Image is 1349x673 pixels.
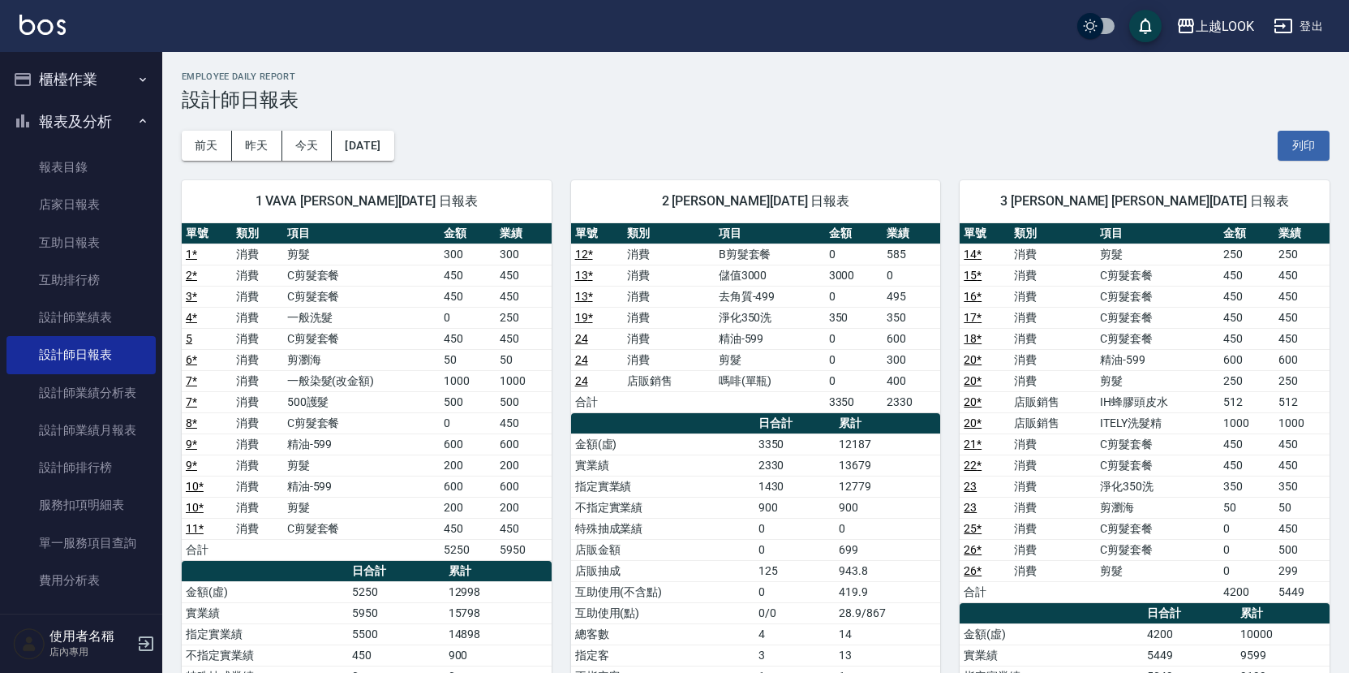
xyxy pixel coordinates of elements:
[182,602,348,623] td: 實業績
[440,497,496,518] td: 200
[283,434,440,455] td: 精油-599
[496,412,552,434] td: 450
[835,476,940,497] td: 12779
[1274,476,1330,497] td: 350
[1096,286,1219,307] td: C剪髮套餐
[232,244,282,265] td: 消費
[49,645,132,659] p: 店內專用
[575,353,588,366] a: 24
[1143,603,1236,624] th: 日合計
[571,455,754,476] td: 實業績
[1274,497,1330,518] td: 50
[835,455,940,476] td: 13679
[1096,497,1219,518] td: 剪瀏海
[49,628,132,645] h5: 使用者名稱
[440,349,496,370] td: 50
[754,539,836,560] td: 0
[1096,244,1219,265] td: 剪髮
[1096,476,1219,497] td: 淨化350洗
[575,374,588,387] a: 24
[1010,391,1097,412] td: 店販銷售
[623,328,714,349] td: 消費
[1010,349,1097,370] td: 消費
[186,332,192,345] a: 5
[715,349,825,370] td: 剪髮
[575,332,588,345] a: 24
[1096,328,1219,349] td: C剪髮套餐
[496,223,552,244] th: 業績
[715,286,825,307] td: 去角質-499
[571,476,754,497] td: 指定實業績
[1274,455,1330,476] td: 450
[1274,328,1330,349] td: 450
[496,497,552,518] td: 200
[835,602,940,623] td: 28.9/867
[825,391,883,412] td: 3350
[1219,265,1274,286] td: 450
[1267,11,1330,41] button: 登出
[1096,223,1219,244] th: 項目
[964,480,977,493] a: 23
[232,307,282,328] td: 消費
[835,497,940,518] td: 900
[6,58,156,101] button: 櫃檯作業
[496,391,552,412] td: 500
[19,15,66,35] img: Logo
[232,518,282,539] td: 消費
[1219,370,1274,391] td: 250
[1236,603,1330,624] th: 累計
[754,413,836,434] th: 日合計
[1274,244,1330,265] td: 250
[182,88,1330,111] h3: 設計師日報表
[571,645,754,666] td: 指定客
[440,391,496,412] td: 500
[6,149,156,186] a: 報表目錄
[571,623,754,645] td: 總客數
[283,244,440,265] td: 剪髮
[232,391,282,412] td: 消費
[232,370,282,391] td: 消費
[1096,391,1219,412] td: IH蜂膠頭皮水
[883,307,940,328] td: 350
[964,501,977,514] a: 23
[232,286,282,307] td: 消費
[571,223,941,413] table: a dense table
[835,581,940,602] td: 419.9
[1096,307,1219,328] td: C剪髮套餐
[1143,623,1236,645] td: 4200
[825,370,883,391] td: 0
[623,370,714,391] td: 店販銷售
[445,561,552,582] th: 累計
[883,328,940,349] td: 600
[1219,286,1274,307] td: 450
[440,370,496,391] td: 1000
[883,349,940,370] td: 300
[1219,391,1274,412] td: 512
[754,434,836,455] td: 3350
[182,223,232,244] th: 單號
[979,193,1310,209] span: 3 [PERSON_NAME] [PERSON_NAME][DATE] 日報表
[715,370,825,391] td: 嗎啡(單瓶)
[496,307,552,328] td: 250
[496,518,552,539] td: 450
[1010,223,1097,244] th: 類別
[571,560,754,581] td: 店販抽成
[835,518,940,539] td: 0
[496,476,552,497] td: 600
[6,101,156,143] button: 報表及分析
[623,223,714,244] th: 類別
[1274,518,1330,539] td: 450
[715,223,825,244] th: 項目
[496,539,552,560] td: 5950
[715,265,825,286] td: 儲值3000
[1010,539,1097,560] td: 消費
[1129,10,1162,42] button: save
[1010,455,1097,476] td: 消費
[6,486,156,524] a: 服務扣項明細表
[1096,455,1219,476] td: C剪髮套餐
[1274,560,1330,581] td: 299
[496,265,552,286] td: 450
[283,476,440,497] td: 精油-599
[715,328,825,349] td: 精油-599
[348,581,444,602] td: 5250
